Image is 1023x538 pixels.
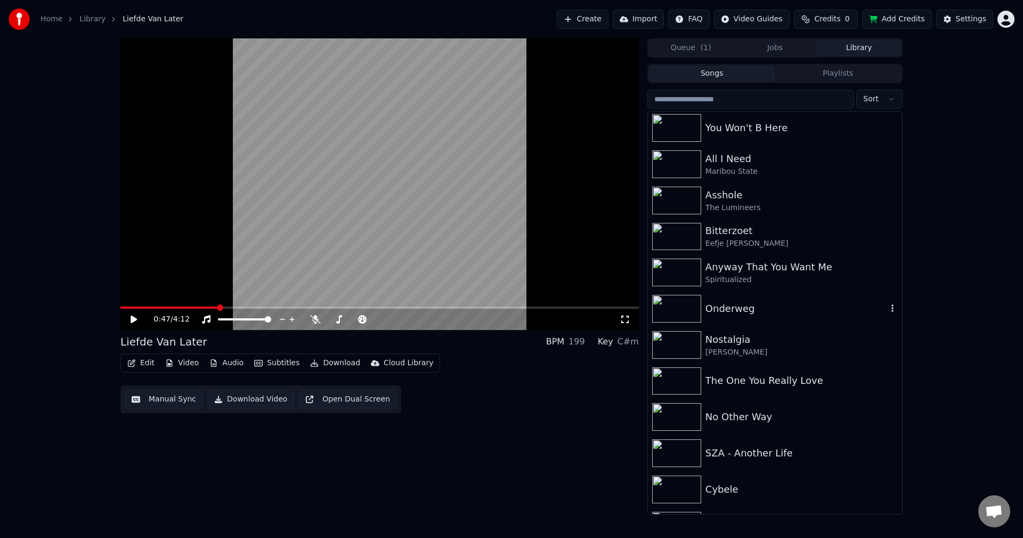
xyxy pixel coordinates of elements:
[546,335,564,348] div: BPM
[306,356,364,371] button: Download
[649,66,775,82] button: Songs
[557,10,608,29] button: Create
[705,151,898,166] div: All I Need
[705,301,887,316] div: Onderweg
[569,335,585,348] div: 199
[794,10,858,29] button: Credits0
[705,275,898,285] div: Spiritualized
[705,409,898,424] div: No Other Way
[649,41,733,56] button: Queue
[120,334,207,349] div: Liefde Van Later
[705,260,898,275] div: Anyway That You Want Me
[705,223,898,238] div: Bitterzoet
[79,14,105,25] a: Library
[814,14,840,25] span: Credits
[205,356,248,371] button: Audio
[978,495,1010,527] div: Open de chat
[705,332,898,347] div: Nostalgia
[298,390,397,409] button: Open Dual Screen
[705,121,898,135] div: You Won't B Here
[40,14,62,25] a: Home
[618,335,639,348] div: C#m
[733,41,817,56] button: Jobs
[705,373,898,388] div: The One You Really Love
[705,446,898,461] div: SZA - Another Life
[863,94,879,105] span: Sort
[598,335,613,348] div: Key
[956,14,986,25] div: Settings
[862,10,932,29] button: Add Credits
[817,41,901,56] button: Library
[613,10,664,29] button: Import
[384,358,433,368] div: Cloud Library
[123,14,183,25] span: Liefde Van Later
[123,356,159,371] button: Edit
[173,314,190,325] span: 4:12
[705,166,898,177] div: Maribou State
[668,10,709,29] button: FAQ
[701,43,711,53] span: ( 1 )
[705,482,898,497] div: Cybele
[705,203,898,213] div: The Lumineers
[161,356,203,371] button: Video
[9,9,30,30] img: youka
[250,356,304,371] button: Subtitles
[705,188,898,203] div: Asshole
[154,314,170,325] span: 0:47
[775,66,901,82] button: Playlists
[714,10,790,29] button: Video Guides
[207,390,294,409] button: Download Video
[705,347,898,358] div: [PERSON_NAME]
[125,390,203,409] button: Manual Sync
[845,14,850,25] span: 0
[40,14,183,25] nav: breadcrumb
[154,314,180,325] div: /
[705,238,898,249] div: Eefje [PERSON_NAME]
[936,10,993,29] button: Settings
